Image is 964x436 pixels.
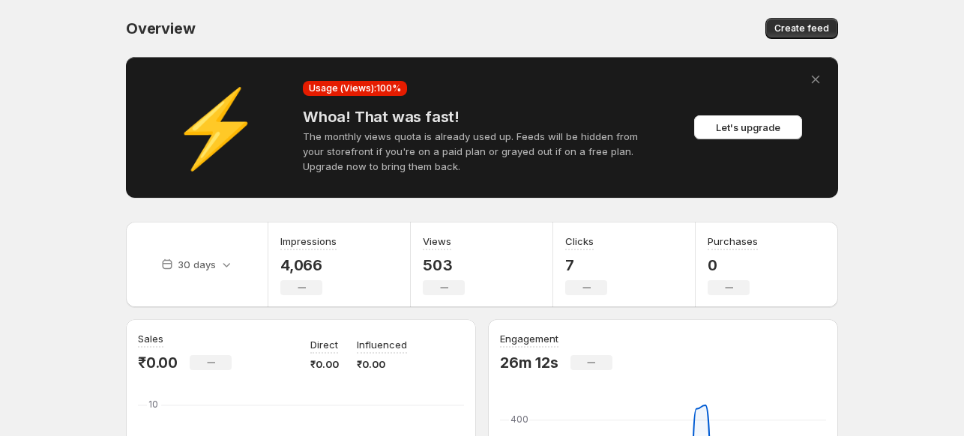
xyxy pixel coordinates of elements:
[280,234,337,249] h3: Impressions
[510,414,528,425] text: 400
[126,19,195,37] span: Overview
[310,337,338,352] p: Direct
[148,399,158,410] text: 10
[303,108,661,126] h4: Whoa! That was fast!
[500,354,558,372] p: 26m 12s
[716,120,780,135] span: Let's upgrade
[708,256,758,274] p: 0
[141,120,291,135] div: ⚡
[565,234,594,249] h3: Clicks
[765,18,838,39] button: Create feed
[303,129,661,174] p: The monthly views quota is already used up. Feeds will be hidden from your storefront if you're o...
[565,256,607,274] p: 7
[708,234,758,249] h3: Purchases
[310,357,339,372] p: ₹0.00
[423,234,451,249] h3: Views
[774,22,829,34] span: Create feed
[805,69,826,90] button: Dismiss alert
[178,257,216,272] p: 30 days
[357,357,407,372] p: ₹0.00
[138,354,178,372] p: ₹0.00
[694,115,802,139] button: Let's upgrade
[138,331,163,346] h3: Sales
[423,256,465,274] p: 503
[500,331,558,346] h3: Engagement
[280,256,337,274] p: 4,066
[303,81,407,96] div: Usage (Views): 100 %
[357,337,407,352] p: Influenced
